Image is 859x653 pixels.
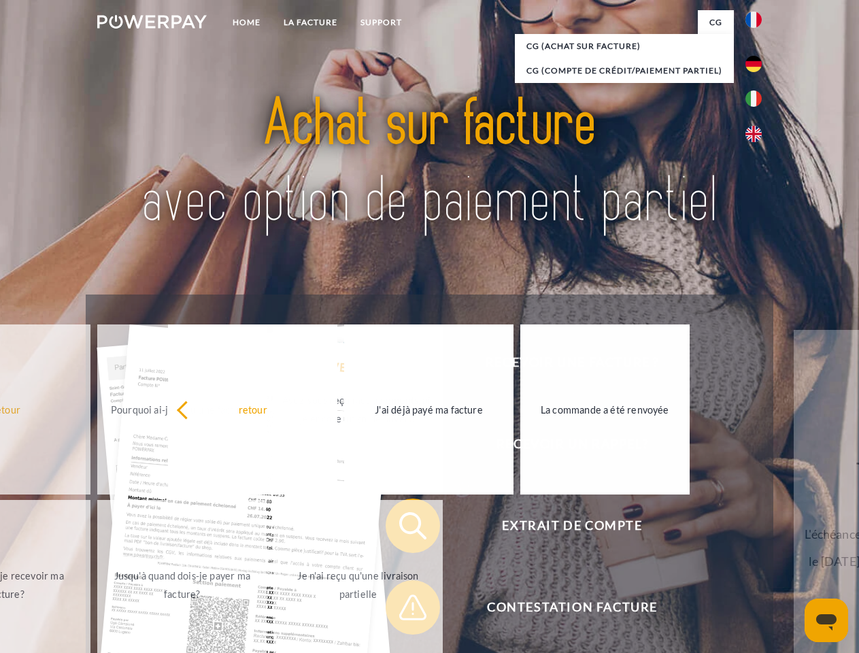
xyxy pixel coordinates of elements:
div: J'ai déjà payé ma facture [352,400,505,418]
div: Jusqu'à quand dois-je payer ma facture? [105,567,258,603]
img: en [745,126,762,142]
a: CG (achat sur facture) [515,34,734,58]
img: title-powerpay_fr.svg [130,65,729,261]
div: La commande a été renvoyée [528,400,681,418]
div: Je n'ai reçu qu'une livraison partielle [282,567,435,603]
a: CG (Compte de crédit/paiement partiel) [515,58,734,83]
a: CG [698,10,734,35]
img: it [745,90,762,107]
img: logo-powerpay-white.svg [97,15,207,29]
a: Home [221,10,272,35]
a: LA FACTURE [272,10,349,35]
iframe: Bouton de lancement de la fenêtre de messagerie [805,599,848,642]
button: Extrait de compte [386,499,739,553]
span: Contestation Facture [405,580,739,635]
span: Extrait de compte [405,499,739,553]
div: Pourquoi ai-je reçu une facture? [105,400,258,418]
div: retour [176,400,329,418]
img: de [745,56,762,72]
a: Support [349,10,414,35]
img: fr [745,12,762,28]
button: Contestation Facture [386,580,739,635]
